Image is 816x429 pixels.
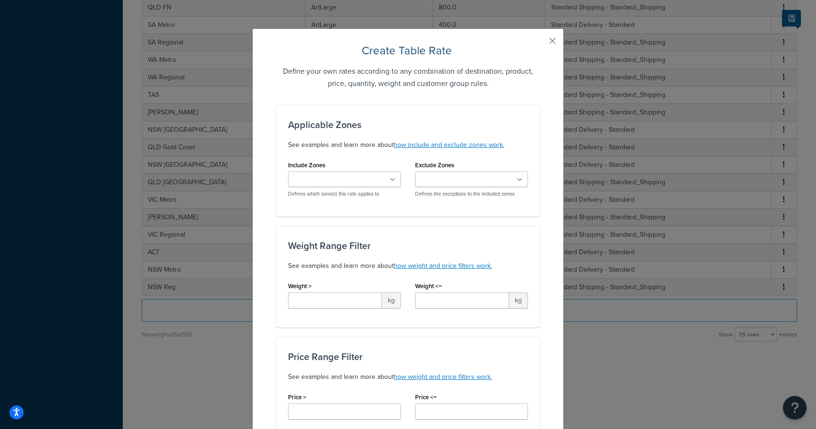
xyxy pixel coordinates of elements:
a: how weight and price filters work. [394,261,492,271]
label: Price <= [415,394,437,401]
h3: Applicable Zones [288,120,528,130]
p: Defines which zone(s) this rate applies to [288,190,401,197]
h5: Define your own rates according to any combination of destination, product, price, quantity, weig... [276,65,540,90]
p: See examples and learn more about [288,260,528,272]
span: kg [382,292,401,309]
label: Exclude Zones [415,162,454,169]
h3: Weight Range Filter [288,240,528,251]
p: Defines the exceptions to the included zones [415,190,528,197]
p: See examples and learn more about [288,371,528,383]
label: Include Zones [288,162,325,169]
label: Weight <= [415,283,442,290]
h2: Create Table Rate [276,43,540,58]
span: kg [509,292,528,309]
p: See examples and learn more about [288,139,528,151]
a: how weight and price filters work. [394,372,492,382]
label: Weight > [288,283,312,290]
label: Price > [288,394,306,401]
a: how include and exclude zones work. [394,140,504,150]
h3: Price Range Filter [288,352,528,362]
